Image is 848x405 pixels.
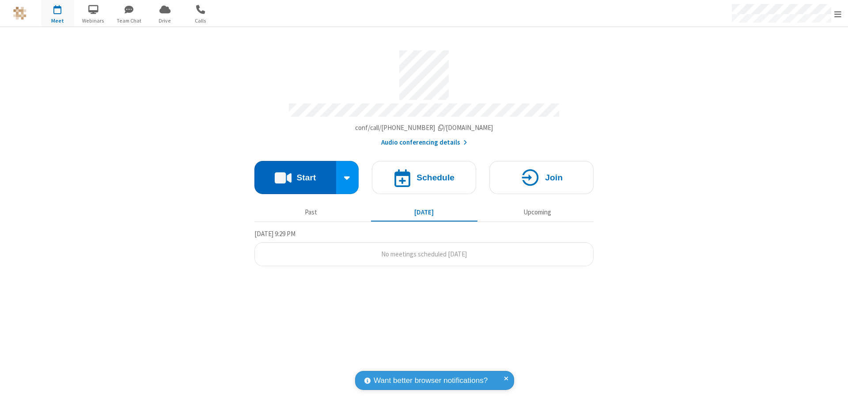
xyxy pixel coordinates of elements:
[545,173,563,182] h4: Join
[254,44,594,148] section: Account details
[374,375,488,386] span: Want better browser notifications?
[258,204,364,221] button: Past
[489,161,594,194] button: Join
[148,17,182,25] span: Drive
[416,173,454,182] h4: Schedule
[355,123,493,133] button: Copy my meeting room linkCopy my meeting room link
[184,17,217,25] span: Calls
[355,123,493,132] span: Copy my meeting room link
[113,17,146,25] span: Team Chat
[41,17,74,25] span: Meet
[381,138,467,148] button: Audio conferencing details
[484,204,591,221] button: Upcoming
[381,250,467,258] span: No meetings scheduled [DATE]
[254,161,336,194] button: Start
[254,229,295,238] span: [DATE] 9:29 PM
[296,173,316,182] h4: Start
[372,161,476,194] button: Schedule
[77,17,110,25] span: Webinars
[336,161,359,194] div: Start conference options
[254,229,594,267] section: Today's Meetings
[371,204,477,221] button: [DATE]
[13,7,26,20] img: QA Selenium DO NOT DELETE OR CHANGE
